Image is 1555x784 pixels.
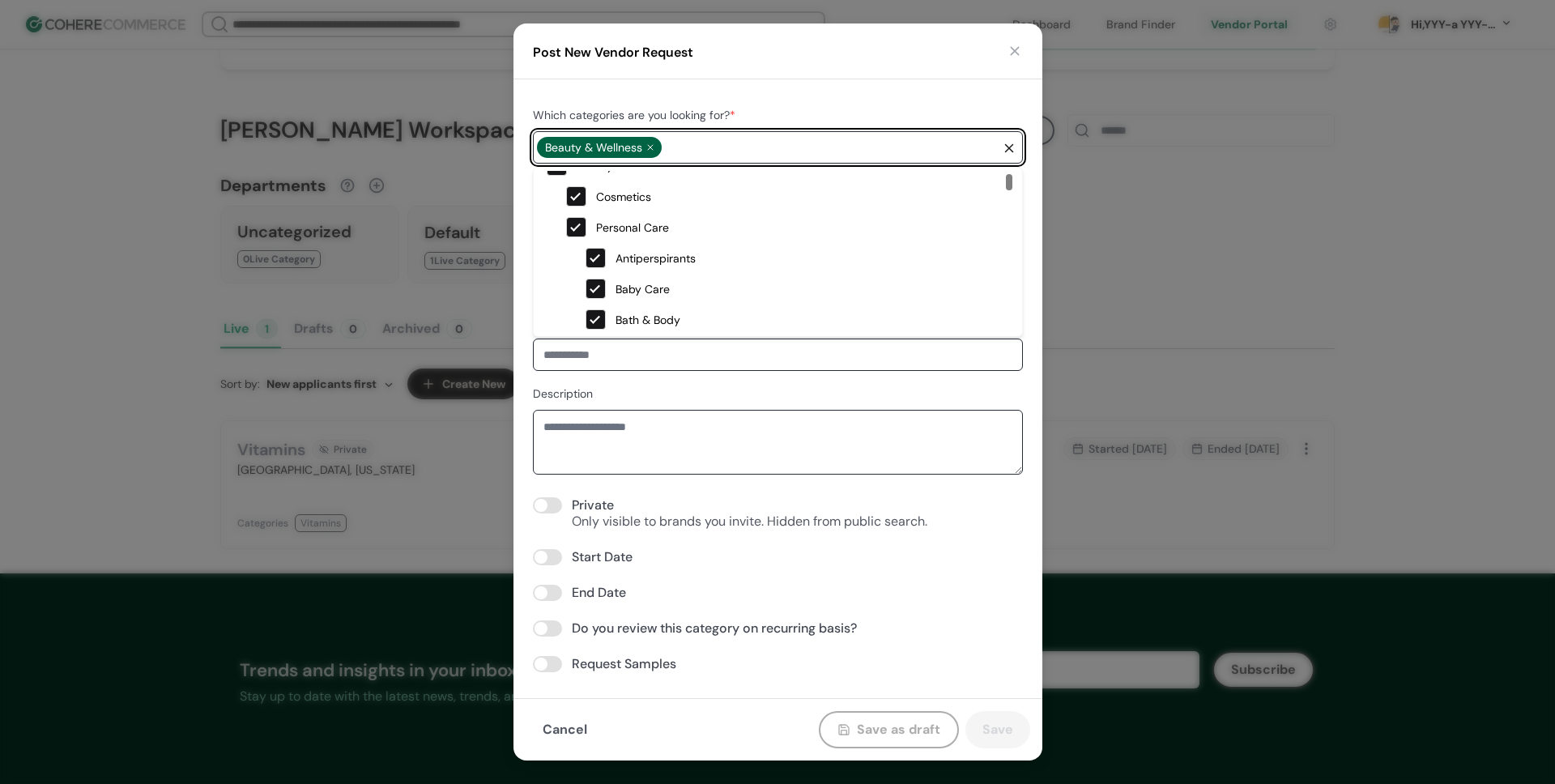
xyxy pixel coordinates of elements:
[616,246,696,271] span: Antiperspirants
[572,513,927,530] div: Only visible to brands you invite. Hidden from public search.
[596,215,669,240] span: Personal Care
[533,108,735,122] label: Which categories are you looking for?
[593,185,1009,209] span: Cosmetics
[612,308,1009,332] span: Bath & Body
[572,620,1023,637] div: Do you review this category on recurring basis?
[545,139,642,156] span: Beauty & Wellness
[533,43,693,62] h4: Post New Vendor Request
[526,711,604,748] button: Cancel
[612,277,1009,301] span: Baby Care
[593,215,1009,240] span: Personal Care
[572,549,1023,565] div: Start Date
[537,137,662,158] span: Beauty & Wellness
[572,656,1023,672] div: Request Samples
[572,585,1023,601] div: End Date
[965,711,1030,748] button: Save
[819,711,959,748] button: Save as draft
[572,497,927,513] div: Private
[616,277,670,301] span: Baby Care
[612,246,1009,271] span: Antiperspirants
[596,185,651,209] span: Cosmetics
[616,308,680,332] span: Bath & Body
[533,386,593,401] label: Description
